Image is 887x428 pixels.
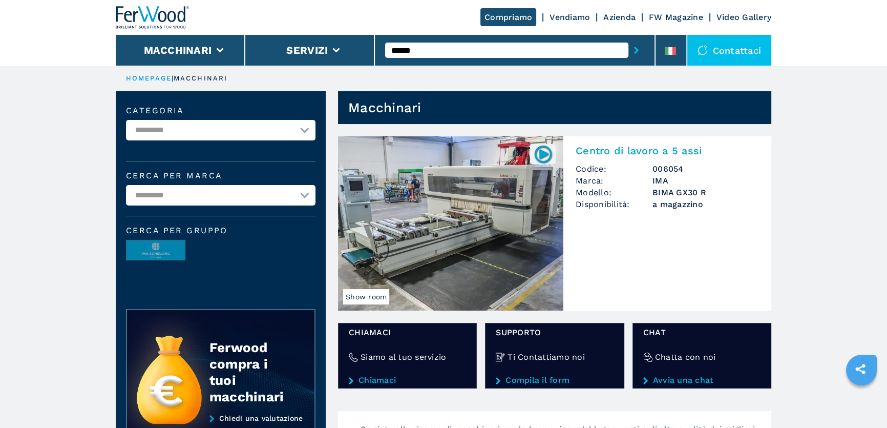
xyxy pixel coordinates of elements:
span: a magazzino [652,198,759,210]
span: Chiamaci [349,327,466,338]
img: Siamo al tuo servizio [349,353,358,362]
span: Modello: [576,187,652,198]
span: Codice: [576,163,652,175]
img: Contattaci [698,45,708,55]
h3: IMA [652,175,759,187]
span: | [172,74,174,82]
a: Chiamaci [349,376,466,385]
img: Centro di lavoro a 5 assi IMA BIMA GX30 R [338,136,563,311]
span: Supporto [496,327,613,338]
a: HOMEPAGE [126,74,172,82]
h4: Chatta con noi [655,351,716,363]
div: Contattaci [687,35,772,66]
label: Categoria [126,107,315,115]
a: Azienda [603,12,636,22]
img: Ti Contattiamo noi [496,353,505,362]
h4: Siamo al tuo servizio [361,351,446,363]
span: Show room [343,289,389,304]
h1: Macchinari [348,99,421,116]
a: Avvia una chat [643,376,761,385]
button: Servizi [286,44,328,56]
h3: BIMA GX30 R [652,187,759,198]
span: chat [643,327,761,338]
img: image [126,240,185,261]
a: Compila il form [496,376,613,385]
img: Chatta con noi [643,353,652,362]
a: Compriamo [480,8,536,26]
p: macchinari [174,74,227,83]
h2: Centro di lavoro a 5 assi [576,145,759,157]
h4: Ti Contattiamo noi [508,351,585,363]
a: Centro di lavoro a 5 assi IMA BIMA GX30 RShow room006054Centro di lavoro a 5 assiCodice:006054Mar... [338,136,771,311]
div: Ferwood compra i tuoi macchinari [209,339,294,405]
button: submit-button [628,38,644,62]
span: Cerca per Gruppo [126,227,315,235]
a: sharethis [848,356,873,382]
img: Ferwood [116,6,189,29]
button: Macchinari [144,44,212,56]
span: Marca: [576,175,652,187]
a: Vendiamo [550,12,590,22]
a: FW Magazine [649,12,703,22]
label: Cerca per marca [126,172,315,180]
iframe: Chat [843,382,879,420]
a: Video Gallery [716,12,771,22]
img: 006054 [533,144,553,164]
h3: 006054 [652,163,759,175]
span: Disponibilità: [576,198,652,210]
